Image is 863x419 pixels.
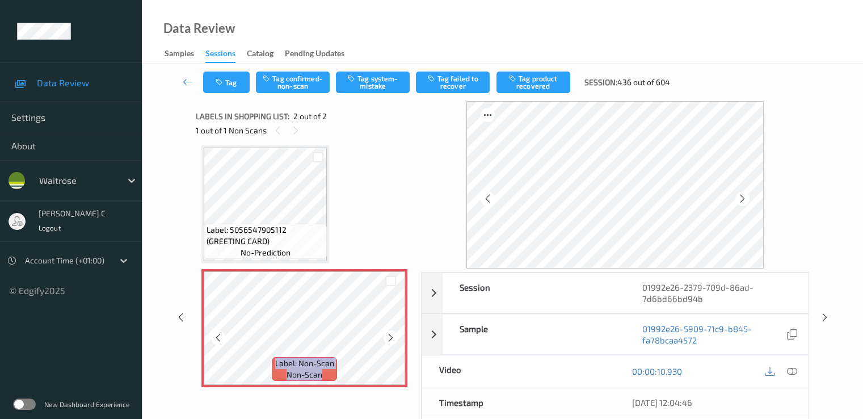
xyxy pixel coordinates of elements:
[416,72,490,93] button: Tag failed to recover
[422,314,809,355] div: Sample01992e26-5909-71c9-b845-fa78bcaa4572
[196,123,413,137] div: 1 out of 1 Non Scans
[165,48,194,62] div: Samples
[422,273,809,313] div: Session01992e26-2379-709d-86ad-7d6bd66bd94b
[247,46,285,62] a: Catalog
[203,72,250,93] button: Tag
[285,46,356,62] a: Pending Updates
[165,46,205,62] a: Samples
[285,48,344,62] div: Pending Updates
[422,355,615,388] div: Video
[247,48,273,62] div: Catalog
[196,111,289,122] span: Labels in shopping list:
[642,323,784,346] a: 01992e26-5909-71c9-b845-fa78bcaa4572
[275,358,334,369] span: Label: Non-Scan
[422,388,615,417] div: Timestamp
[293,111,327,122] span: 2 out of 2
[287,369,322,380] span: non-scan
[205,48,235,63] div: Sessions
[205,46,247,63] a: Sessions
[241,247,291,258] span: no-prediction
[336,72,410,93] button: Tag system-mistake
[443,315,625,354] div: Sample
[625,273,808,313] div: 01992e26-2379-709d-86ad-7d6bd66bd94b
[617,77,670,88] span: 436 out of 604
[256,72,330,93] button: Tag confirmed-non-scan
[584,77,617,88] span: Session:
[632,366,682,377] a: 00:00:10.930
[163,23,235,34] div: Data Review
[496,72,570,93] button: Tag product recovered
[207,224,324,247] span: Label: 5056547905112 (GREETING CARD)
[632,397,791,408] div: [DATE] 12:04:46
[443,273,625,313] div: Session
